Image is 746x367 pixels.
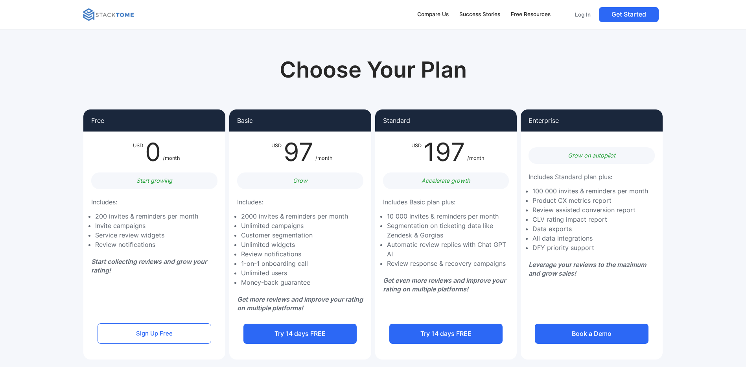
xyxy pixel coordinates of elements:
a: Try 14 days FREE [389,324,503,344]
em: Start collecting reviews and grow your rating! [91,258,207,274]
li: Money-back guarantee [241,278,348,287]
a: Sign Up Free [98,323,211,344]
li: Unlimited widgets [241,240,348,249]
li: Customer segmentation [241,230,348,240]
li: 10 000 invites & reminders per month [387,211,513,221]
li: Unlimited campaigns [241,221,348,230]
li: 200 invites & reminders per month [95,211,198,221]
em: Grow [293,177,308,184]
a: Log In [570,7,596,22]
li: Invite campaigns [95,221,198,230]
div: Compare Us [417,10,449,19]
li: Review assisted conversion report [532,205,648,215]
a: Book a Demo [535,324,648,344]
p: Enterprise [529,117,559,124]
em: Grow on autopilot [568,152,615,159]
div: 0 [143,139,163,165]
p: Log In [575,11,591,18]
li: All data integrations [532,234,648,243]
a: Get Started [599,7,659,22]
li: Segmentation on ticketing data like Zendesk & Gorgias [387,221,513,240]
div: Success Stories [459,10,500,19]
p: Includes Basic plan plus: [383,197,455,208]
p: Includes: [91,197,117,208]
li: 100 000 invites & reminders per month [532,186,648,196]
li: Review notifications [241,249,348,259]
a: Try 14 days FREE [243,324,357,344]
h1: Choose Your Plan [248,57,498,83]
li: 1-on-1 onboarding call [241,259,348,268]
li: Review notifications [95,240,198,249]
em: Get more reviews and improve your rating on multiple platforms! [237,295,363,312]
div: /month [467,139,484,165]
em: Get even more reviews and improve your rating on multiple platforms! [383,276,506,293]
div: USD [271,139,282,165]
p: Free [91,117,104,124]
p: Standard [383,117,410,124]
a: Free Resources [507,6,554,23]
li: Review response & recovery campaigns [387,259,513,268]
div: 197 [422,139,467,165]
p: Basic [237,117,253,124]
div: USD [133,139,143,165]
p: Includes Standard plan plus: [529,172,612,182]
div: 97 [282,139,315,165]
li: Unlimited users [241,268,348,278]
li: 2000 invites & reminders per month [241,211,348,221]
div: Free Resources [511,10,551,19]
li: Service review widgets [95,230,198,240]
li: Automatic review replies with Chat GPT AI [387,240,513,259]
li: CLV rating impact report [532,215,648,224]
em: Accelerate growth [422,177,470,184]
a: Success Stories [455,6,504,23]
li: Product CX metrics report [532,196,648,205]
a: Compare Us [414,6,453,23]
li: Data exports [532,224,648,234]
li: DFY priority support [532,243,648,252]
div: USD [411,139,422,165]
div: /month [163,139,180,165]
em: Leverage your reviews to the mazimum and grow sales! [529,261,646,277]
em: Start growing [136,177,172,184]
div: /month [315,139,333,165]
p: Includes: [237,197,263,208]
